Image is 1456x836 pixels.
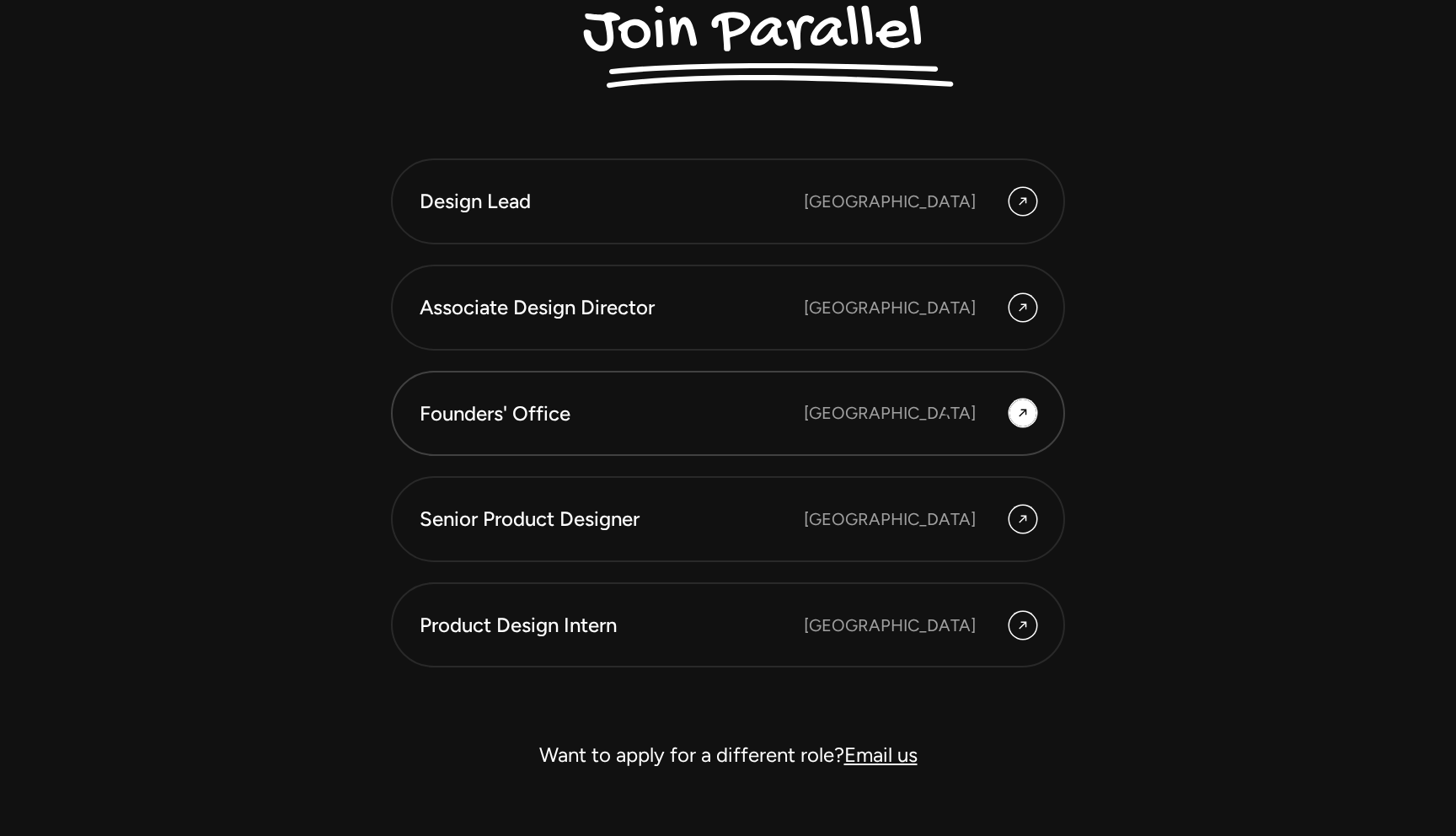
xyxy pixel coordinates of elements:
[804,506,976,532] div: [GEOGRAPHIC_DATA]
[391,158,1065,244] a: Design Lead [GEOGRAPHIC_DATA]
[804,400,976,426] div: [GEOGRAPHIC_DATA]
[804,295,976,320] div: [GEOGRAPHIC_DATA]
[844,742,918,767] a: Email us
[804,189,976,214] div: [GEOGRAPHIC_DATA]
[391,735,1065,775] div: Want to apply for a different role?
[804,613,976,638] div: [GEOGRAPHIC_DATA]
[391,582,1065,668] a: Product Design Intern [GEOGRAPHIC_DATA]
[420,611,804,640] div: Product Design Intern
[420,399,804,428] div: Founders' Office
[391,371,1065,457] a: Founders' Office [GEOGRAPHIC_DATA]
[420,293,804,322] div: Associate Design Director
[420,187,804,216] div: Design Lead
[391,476,1065,562] a: Senior Product Designer [GEOGRAPHIC_DATA]
[420,505,804,533] div: Senior Product Designer
[391,265,1065,351] a: Associate Design Director [GEOGRAPHIC_DATA]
